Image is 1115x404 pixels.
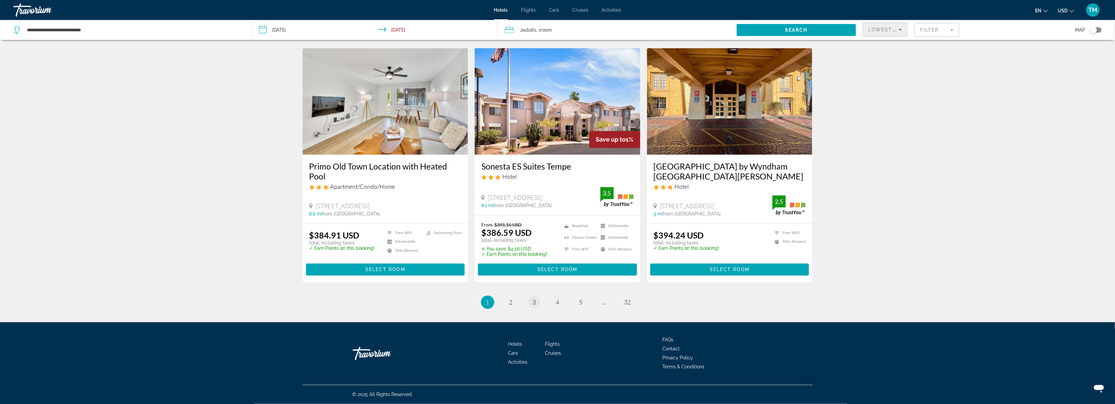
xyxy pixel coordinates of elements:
[509,299,513,306] span: 2
[486,299,489,306] span: 1
[384,239,423,245] li: Kitchenette
[771,239,806,245] li: Pets Allowed
[868,26,902,34] mat-select: Sort by
[650,264,809,276] button: Select Room
[309,240,375,246] p: total, including taxes
[1085,27,1102,33] button: Toggle map
[660,202,714,210] span: [STREET_ADDRESS]
[303,48,468,155] a: Hotel image
[654,230,704,240] ins: $394.24 USD
[675,183,689,191] span: Hotel
[772,198,786,206] div: 2.5
[561,245,597,254] li: Free WiFi
[322,211,380,217] span: from [GEOGRAPHIC_DATA]
[647,48,813,155] img: Hotel image
[785,27,808,33] span: Search
[533,299,536,306] span: 3
[545,342,560,347] a: Flights
[710,267,750,272] span: Select Room
[561,234,597,242] li: Fitness Center
[494,222,522,228] del: $391.15 USD
[309,162,462,182] a: Primo Old Town Location with Heated Pool
[654,183,806,191] div: 3 star Hotel
[316,202,370,210] span: [STREET_ADDRESS]
[654,240,719,246] p: total, including taxes
[478,265,637,272] a: Select Room
[508,342,522,347] a: Hotels
[309,211,322,217] span: 8.6 mi
[596,136,626,143] span: Save up to
[541,27,552,33] span: Room
[475,48,640,155] a: Hotel image
[1089,7,1098,13] span: TM
[481,252,547,257] p: ✓ Earn Points on this booking!
[481,222,493,228] span: From
[556,299,559,306] span: 4
[309,230,360,240] ins: $384.91 USD
[663,211,721,217] span: from [GEOGRAPHIC_DATA]
[494,7,508,13] span: Hotels
[772,196,806,215] img: trustyou-badge.svg
[600,190,614,198] div: 3.5
[508,360,527,365] a: Activities
[353,344,419,364] a: Travorium
[600,187,634,207] img: trustyou-badge.svg
[481,203,494,208] span: 8.1 mi
[545,351,561,356] a: Cruises
[536,25,552,35] span: , 1
[481,246,506,252] span: ✮ You save
[1088,377,1110,399] iframe: Button to launch messaging window
[771,230,806,236] li: Free WiFi
[1058,6,1074,15] button: Change currency
[573,7,589,13] a: Cruises
[13,1,80,19] a: Travorium
[520,25,536,35] span: 2
[650,265,809,272] a: Select Room
[365,267,405,272] span: Select Room
[663,346,680,352] a: Contact
[589,131,640,148] div: 1%
[597,234,634,242] li: Kitchenette
[498,20,737,40] button: Travelers: 2 adults, 0 children
[494,203,552,208] span: from [GEOGRAPHIC_DATA]
[663,355,693,361] a: Privacy Policy
[549,7,559,13] a: Cars
[481,162,634,172] a: Sonesta ES Suites Tempe
[508,351,518,356] a: Cars
[602,299,606,306] span: ...
[309,246,375,251] p: ✓ Earn Points on this booking!
[330,183,395,191] span: Apartment/Condo/Home
[353,392,413,397] span: © 2025 All Rights Reserved.
[602,7,621,13] span: Activities
[384,230,423,236] li: Free WiFi
[1035,8,1042,13] span: en
[654,211,663,217] span: 3 mi
[624,299,631,306] span: 32
[523,27,536,33] span: Adults
[654,246,719,251] p: ✓ Earn Points on this booking!
[481,173,634,181] div: 3 star Hotel
[521,7,536,13] a: Flights
[309,183,462,191] div: 3 star Apartment
[488,194,542,202] span: [STREET_ADDRESS]
[663,337,674,343] a: FAQs
[481,246,547,252] p: $4.56 USD
[914,23,959,37] button: Filter
[1035,6,1048,15] button: Change language
[252,20,498,40] button: Check-in date: Nov 6, 2025 Check-out date: Nov 10, 2025
[868,27,911,32] span: Lowest Price
[597,245,634,254] li: Pets Allowed
[561,222,597,230] li: Breakfast
[384,248,423,254] li: Pets Allowed
[481,238,547,243] p: total, including taxes
[306,265,465,272] a: Select Room
[654,162,806,182] h3: [GEOGRAPHIC_DATA] by Wyndham [GEOGRAPHIC_DATA][PERSON_NAME]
